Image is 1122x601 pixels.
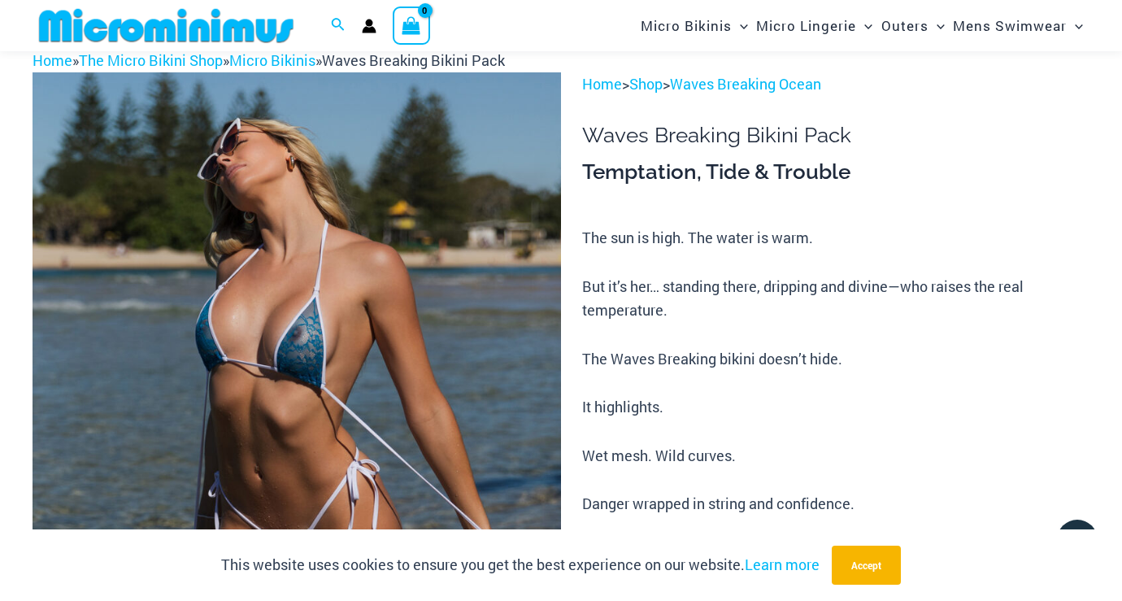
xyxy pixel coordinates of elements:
[322,50,505,70] span: Waves Breaking Bikini Pack
[33,7,300,44] img: MM SHOP LOGO FLAT
[582,72,1089,97] p: > >
[637,5,752,46] a: Micro BikinisMenu ToggleMenu Toggle
[362,19,376,33] a: Account icon link
[756,5,856,46] span: Micro Lingerie
[629,74,663,94] a: Shop
[33,50,72,70] a: Home
[953,5,1067,46] span: Mens Swimwear
[881,5,928,46] span: Outers
[928,5,945,46] span: Menu Toggle
[229,50,315,70] a: Micro Bikinis
[641,5,732,46] span: Micro Bikinis
[1067,5,1083,46] span: Menu Toggle
[856,5,872,46] span: Menu Toggle
[331,15,346,37] a: Search icon link
[33,50,505,70] span: » » »
[877,5,949,46] a: OutersMenu ToggleMenu Toggle
[582,123,1089,148] h1: Waves Breaking Bikini Pack
[832,546,901,585] button: Accept
[221,553,820,577] p: This website uses cookies to ensure you get the best experience on our website.
[745,555,820,574] a: Learn more
[752,5,876,46] a: Micro LingerieMenu ToggleMenu Toggle
[79,50,223,70] a: The Micro Bikini Shop
[670,74,821,94] a: Waves Breaking Ocean
[949,5,1087,46] a: Mens SwimwearMenu ToggleMenu Toggle
[732,5,748,46] span: Menu Toggle
[582,74,622,94] a: Home
[582,159,1089,186] h3: Temptation, Tide & Trouble
[634,2,1089,49] nav: Site Navigation
[393,7,430,44] a: View Shopping Cart, empty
